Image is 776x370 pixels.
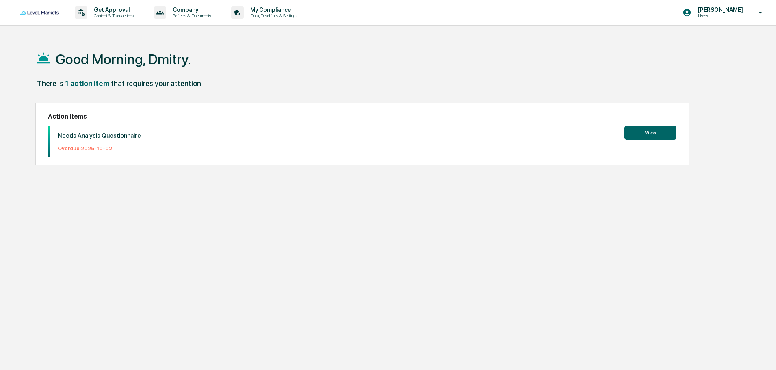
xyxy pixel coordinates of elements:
p: Data, Deadlines & Settings [244,13,301,19]
img: logo [20,11,59,14]
p: Needs Analysis Questionnaire [58,132,141,139]
p: Content & Transactions [87,13,138,19]
h1: Good Morning, Dmitry. [56,51,191,67]
h2: Action Items [48,113,676,120]
div: 1 action item [65,79,109,88]
p: Company [166,6,215,13]
p: Overdue: 2025-10-02 [58,145,141,151]
p: [PERSON_NAME] [691,6,747,13]
a: View [624,128,676,136]
div: that requires your attention. [111,79,203,88]
p: Get Approval [87,6,138,13]
p: Policies & Documents [166,13,215,19]
p: Users [691,13,747,19]
button: View [624,126,676,140]
p: My Compliance [244,6,301,13]
div: There is [37,79,63,88]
